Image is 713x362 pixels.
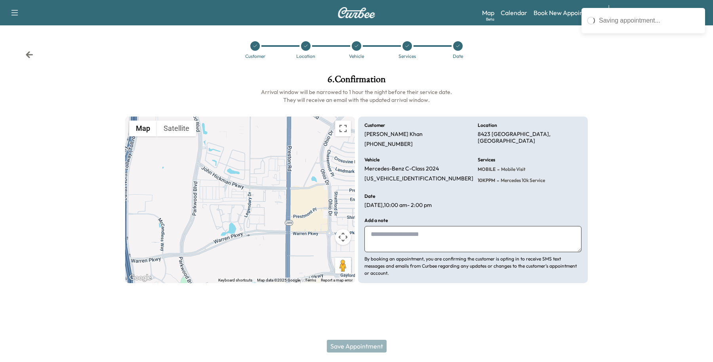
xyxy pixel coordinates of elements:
[364,175,473,182] p: [US_VEHICLE_IDENTIFICATION_NUMBER]
[335,258,351,274] button: Drag Pegman onto the map to open Street View
[125,75,588,88] h1: 6 . Confirmation
[157,121,196,136] button: Show satellite imagery
[337,7,376,18] img: Curbee Logo
[364,157,379,162] h6: Vehicle
[257,278,300,282] span: Map data ©2025 Google
[364,165,439,172] p: Mercedes-Benz C-Class 2024
[496,165,499,173] span: -
[478,177,495,184] span: 10KPPM
[534,8,601,17] a: Book New Appointment
[245,54,265,59] div: Customer
[364,194,375,199] h6: Date
[398,54,416,59] div: Services
[599,16,700,25] div: Saving appointment...
[349,54,364,59] div: Vehicle
[478,166,496,172] span: MOBILE
[499,177,545,184] span: Mercedes 10k Service
[305,278,316,282] a: Terms (opens in new tab)
[218,278,252,283] button: Keyboard shortcuts
[364,255,581,277] p: By booking an appointment, you are confirming the customer is opting in to receive SMS text messa...
[453,54,463,59] div: Date
[478,131,581,145] p: 8423 [GEOGRAPHIC_DATA], [GEOGRAPHIC_DATA]
[486,16,494,22] div: Beta
[296,54,315,59] div: Location
[482,8,494,17] a: MapBeta
[127,273,153,283] img: Google
[501,8,527,17] a: Calendar
[364,123,385,128] h6: Customer
[478,123,497,128] h6: Location
[478,157,495,162] h6: Services
[495,176,499,184] span: -
[335,229,351,245] button: Map camera controls
[321,278,353,282] a: Report a map error
[127,273,153,283] a: Open this area in Google Maps (opens a new window)
[364,131,423,138] p: [PERSON_NAME] Khan
[364,218,388,223] h6: Add a note
[335,121,351,136] button: Toggle fullscreen view
[364,202,432,209] p: [DATE] , 10:00 am - 2:00 pm
[364,141,413,148] p: [PHONE_NUMBER]
[25,51,33,59] div: Back
[129,121,157,136] button: Show street map
[499,166,526,172] span: Mobile Visit
[125,88,588,104] h6: Arrival window will be narrowed to 1 hour the night before their service date. They will receive ...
